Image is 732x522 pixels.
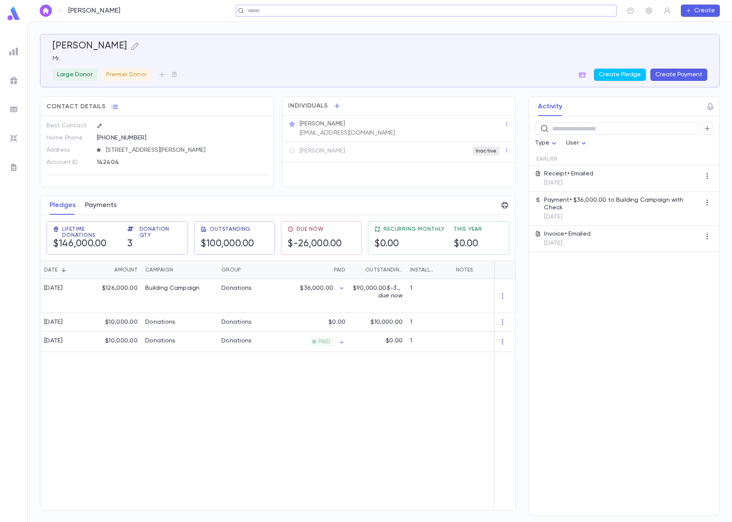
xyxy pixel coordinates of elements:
div: Outstanding [349,261,406,279]
div: Donations [145,337,176,345]
p: Account ID [47,156,90,169]
span: User [566,140,579,146]
p: Invoice • Emailed [544,230,591,238]
div: [DATE] [44,318,63,326]
h5: $146,000.00 [53,238,107,250]
span: [STREET_ADDRESS][PERSON_NAME] [103,146,268,154]
button: Sort [102,264,114,276]
button: Sort [353,264,365,276]
p: $0.00 [329,318,345,326]
div: 1 [406,313,452,332]
p: [PERSON_NAME] [68,6,120,15]
div: [PHONE_NUMBER] [97,132,268,143]
p: Mr. [53,55,707,63]
div: 1 [406,279,452,313]
p: Best Contact [47,120,90,132]
img: home_white.a664292cf8c1dea59945f0da9f25487c.svg [41,8,50,14]
button: Payments [85,196,117,215]
h5: [PERSON_NAME] [53,40,127,52]
p: [DATE] [544,179,593,187]
h5: $0.00 [374,238,399,250]
img: campaigns_grey.99e729a5f7ee94e3726e6486bddda8f1.svg [9,76,18,85]
p: [DATE] [544,239,591,247]
div: $10,000.00 [92,332,141,352]
span: Due Now [297,226,324,232]
span: Individuals [288,102,328,110]
div: [DATE] [44,284,63,292]
div: Donations [222,284,252,292]
button: Pledges [50,196,76,215]
p: $0.00 [386,337,403,345]
p: Receipt • Emailed [544,170,593,178]
div: Outstanding [365,261,403,279]
div: [DATE] [44,337,63,345]
p: Large Donor [57,71,93,79]
span: Contact Details [47,103,106,111]
button: Sort [173,264,185,276]
div: 142404 [97,156,230,168]
button: Create Payment [650,69,707,81]
div: Donations [222,318,252,326]
p: [PERSON_NAME] [300,147,345,155]
button: Create [681,5,720,17]
p: Premier Donor [106,71,147,79]
div: Building Campaign [145,284,200,292]
span: Recurring Monthly [384,226,445,232]
p: $90,000.00 [353,284,403,300]
div: Date [44,261,58,279]
div: Amount [114,261,138,279]
span: PAID [315,339,333,345]
div: Installments [410,261,436,279]
span: Outstanding [210,226,250,232]
div: $126,000.00 [92,279,141,313]
div: Donations [145,318,176,326]
p: [DATE] [544,213,701,221]
button: Sort [322,264,334,276]
div: Date [40,261,92,279]
button: Activity [538,97,562,116]
img: reports_grey.c525e4749d1bce6a11f5fe2a8de1b229.svg [9,47,18,56]
div: User [566,136,588,151]
p: $36,000.00 [300,284,333,292]
span: Inactive [473,148,499,154]
button: Sort [58,264,70,276]
div: Paid [275,261,349,279]
div: Large Donor [53,69,97,81]
div: Premier Donor [102,69,151,81]
button: Sort [436,264,448,276]
img: batches_grey.339ca447c9d9533ef1741baa751efc33.svg [9,105,18,114]
span: Donation Qty [140,226,181,238]
div: Installments [406,261,452,279]
div: Amount [92,261,141,279]
img: letters_grey.7941b92b52307dd3b8a917253454ce1c.svg [9,163,18,172]
div: Donations [222,337,252,345]
h5: $-26,000.00 [287,238,342,250]
span: Type [535,140,549,146]
div: 1 [406,332,452,352]
p: [EMAIL_ADDRESS][DOMAIN_NAME] [300,129,395,137]
div: $10,000.00 [92,313,141,332]
h5: $100,000.00 [201,238,254,250]
div: Paid [334,261,345,279]
h5: $0.00 [454,238,478,250]
p: Address [47,144,90,156]
div: Type [535,136,559,151]
div: Group [222,261,241,279]
h5: 3 [127,238,133,250]
p: Payment • $36,000.00 to Building Campaign with Check [544,196,701,212]
img: imports_grey.530a8a0e642e233f2baf0ef88e8c9fcb.svg [9,134,18,143]
div: Campaign [145,261,173,279]
p: $10,000.00 [371,318,403,326]
button: Create Pledge [594,69,646,81]
span: $-36,000.00 due now [378,285,423,299]
span: Lifetime Donations [62,226,118,238]
div: Campaign [141,261,218,279]
span: This Year [454,226,482,232]
button: Sort [241,264,253,276]
p: Home Phone [47,132,90,144]
img: logo [6,6,21,21]
div: Group [218,261,275,279]
span: Earlier [536,156,558,162]
div: Notes [452,261,547,279]
div: Notes [456,261,473,279]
